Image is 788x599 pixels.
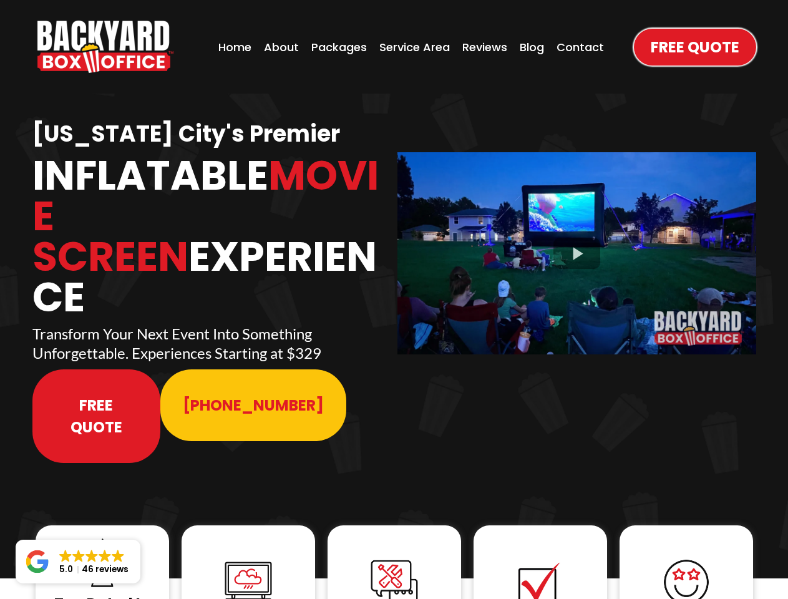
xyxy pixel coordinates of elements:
a: Free Quote [32,369,161,463]
a: 913-214-1202 [160,369,346,441]
h1: Inflatable Experience [32,155,391,318]
span: Free Quote [651,36,739,58]
a: Free Quote [634,29,756,66]
img: Backyard Box Office [37,21,173,73]
a: About [260,35,303,59]
a: Service Area [376,35,454,59]
a: Close GoogleGoogleGoogleGoogleGoogle 5.046 reviews [16,540,140,583]
a: Home [215,35,255,59]
span: Free Quote [55,394,139,438]
p: Transform Your Next Event Into Something Unforgettable. Experiences Starting at $329 [32,324,391,363]
h1: [US_STATE] City's Premier [32,120,391,149]
a: https://www.backyardboxoffice.com [37,21,173,73]
span: Movie Screen [32,147,379,285]
a: Reviews [459,35,511,59]
span: [PHONE_NUMBER] [183,394,324,416]
a: Blog [516,35,548,59]
a: Contact [553,35,608,59]
a: Packages [308,35,371,59]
